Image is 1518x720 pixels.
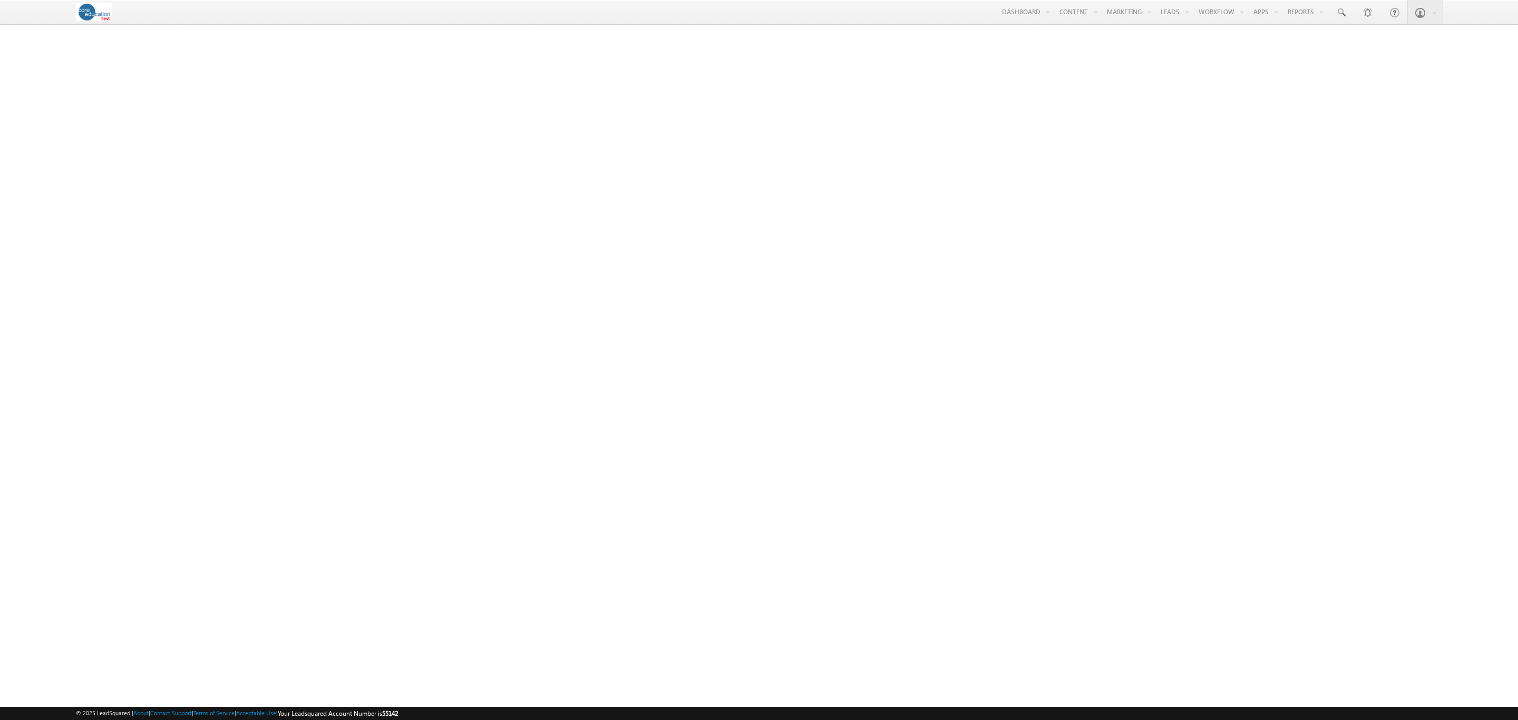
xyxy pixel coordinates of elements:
img: Custom Logo [76,3,112,21]
a: Contact Support [150,709,192,716]
a: Terms of Service [193,709,235,716]
span: 55142 [382,709,398,717]
span: Your Leadsquared Account Number is [278,709,398,717]
span: © 2025 LeadSquared | | | | | [76,708,398,718]
a: About [133,709,149,716]
a: Acceptable Use [236,709,276,716]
